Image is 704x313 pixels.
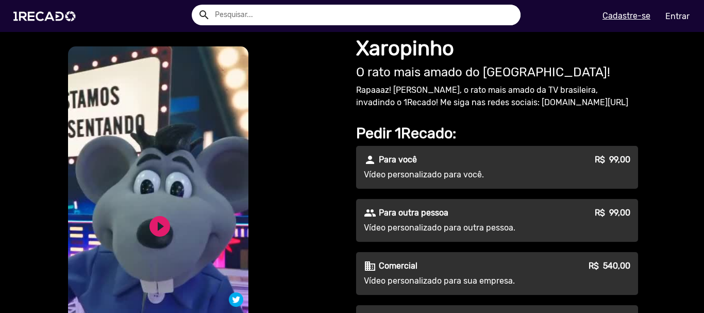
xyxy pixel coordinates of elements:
[364,275,550,287] p: Vídeo personalizado para sua empresa.
[364,154,376,166] mat-icon: person
[356,36,638,61] h1: Xaropinho
[147,214,172,239] a: play_circle_filled
[379,260,417,272] p: Comercial
[379,154,417,166] p: Para você
[364,169,550,181] p: Vídeo personalizado para você.
[356,84,638,109] p: Rapaaaz! [PERSON_NAME], o rato mais amado da TV brasileira, invadindo o 1Recado! Me siga nas rede...
[198,9,210,21] mat-icon: Example home icon
[659,7,696,25] a: Entrar
[364,260,376,272] mat-icon: business
[364,222,550,234] p: Vídeo personalizado para outra pessoa.
[595,154,630,166] p: R$ 99,00
[602,11,650,21] u: Cadastre-se
[364,207,376,219] mat-icon: people
[194,5,212,23] button: Example home icon
[379,207,448,219] p: Para outra pessoa
[356,124,638,142] h2: Pedir 1Recado:
[229,292,243,307] img: Compartilhe no twitter
[595,207,630,219] p: R$ 99,00
[229,294,243,304] i: Share on Twitter
[207,5,521,25] input: Pesquisar...
[356,65,638,80] h2: O rato mais amado do [GEOGRAPHIC_DATA]!
[589,260,630,272] p: R$ 540,00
